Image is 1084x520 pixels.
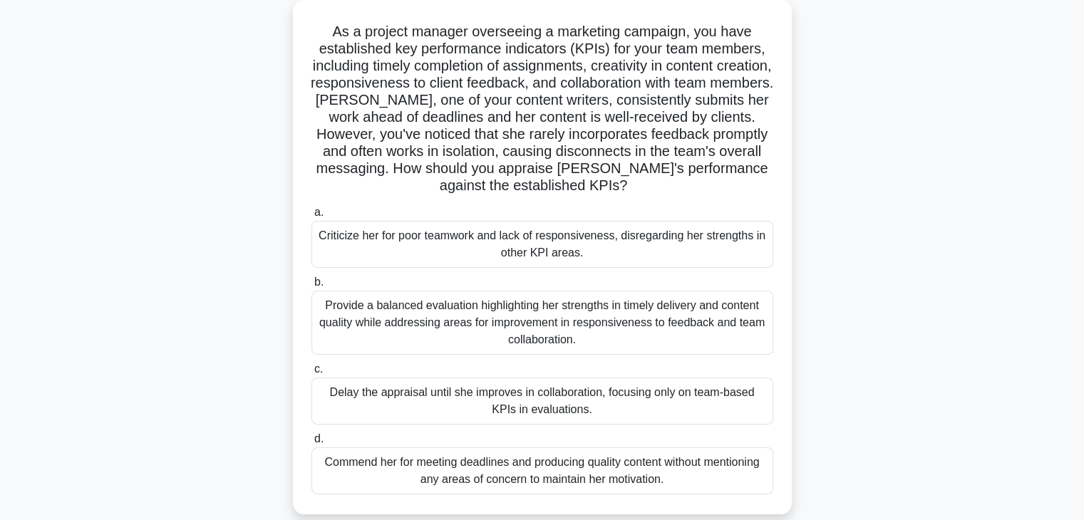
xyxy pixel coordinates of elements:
[311,378,773,425] div: Delay the appraisal until she improves in collaboration, focusing only on team-based KPIs in eval...
[311,447,773,494] div: Commend her for meeting deadlines and producing quality content without mentioning any areas of c...
[314,206,324,218] span: a.
[314,276,324,288] span: b.
[314,363,323,375] span: c.
[311,221,773,268] div: Criticize her for poor teamwork and lack of responsiveness, disregarding her strengths in other K...
[311,291,773,355] div: Provide a balanced evaluation highlighting her strengths in timely delivery and content quality w...
[310,23,775,195] h5: As a project manager overseeing a marketing campaign, you have established key performance indica...
[314,432,324,444] span: d.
